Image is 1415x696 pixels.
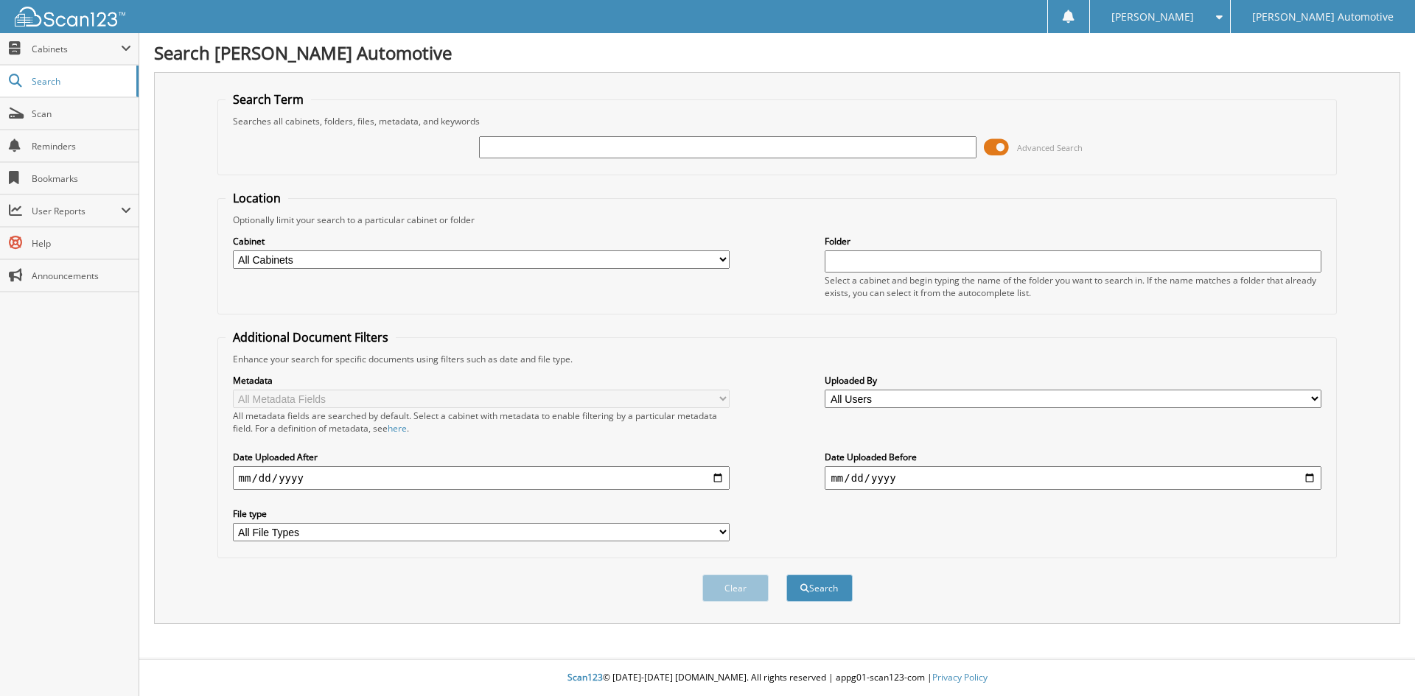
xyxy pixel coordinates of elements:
[32,108,131,120] span: Scan
[825,451,1321,463] label: Date Uploaded Before
[226,353,1330,365] div: Enhance your search for specific documents using filters such as date and file type.
[825,274,1321,299] div: Select a cabinet and begin typing the name of the folder you want to search in. If the name match...
[1017,142,1083,153] span: Advanced Search
[226,91,311,108] legend: Search Term
[32,237,131,250] span: Help
[233,235,730,247] label: Cabinet
[226,214,1330,226] div: Optionally limit your search to a particular cabinet or folder
[1111,13,1194,21] span: [PERSON_NAME]
[32,43,121,55] span: Cabinets
[233,507,730,520] label: File type
[932,671,988,683] a: Privacy Policy
[825,466,1321,490] input: end
[226,190,288,206] legend: Location
[226,115,1330,127] div: Searches all cabinets, folders, files, metadata, and keywords
[825,235,1321,247] label: Folder
[32,75,129,88] span: Search
[154,41,1400,65] h1: Search [PERSON_NAME] Automotive
[1252,13,1394,21] span: [PERSON_NAME] Automotive
[32,205,121,217] span: User Reports
[567,671,603,683] span: Scan123
[139,660,1415,696] div: © [DATE]-[DATE] [DOMAIN_NAME]. All rights reserved | appg01-scan123-com |
[388,422,407,435] a: here
[32,270,131,282] span: Announcements
[226,329,396,345] legend: Additional Document Filters
[825,374,1321,387] label: Uploaded By
[786,574,853,602] button: Search
[233,451,730,463] label: Date Uploaded After
[15,7,125,27] img: scan123-logo-white.svg
[32,172,131,185] span: Bookmarks
[32,140,131,152] span: Reminders
[233,409,730,435] div: All metadata fields are searched by default. Select a cabinet with metadata to enable filtering b...
[233,374,730,387] label: Metadata
[702,574,769,602] button: Clear
[233,466,730,490] input: start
